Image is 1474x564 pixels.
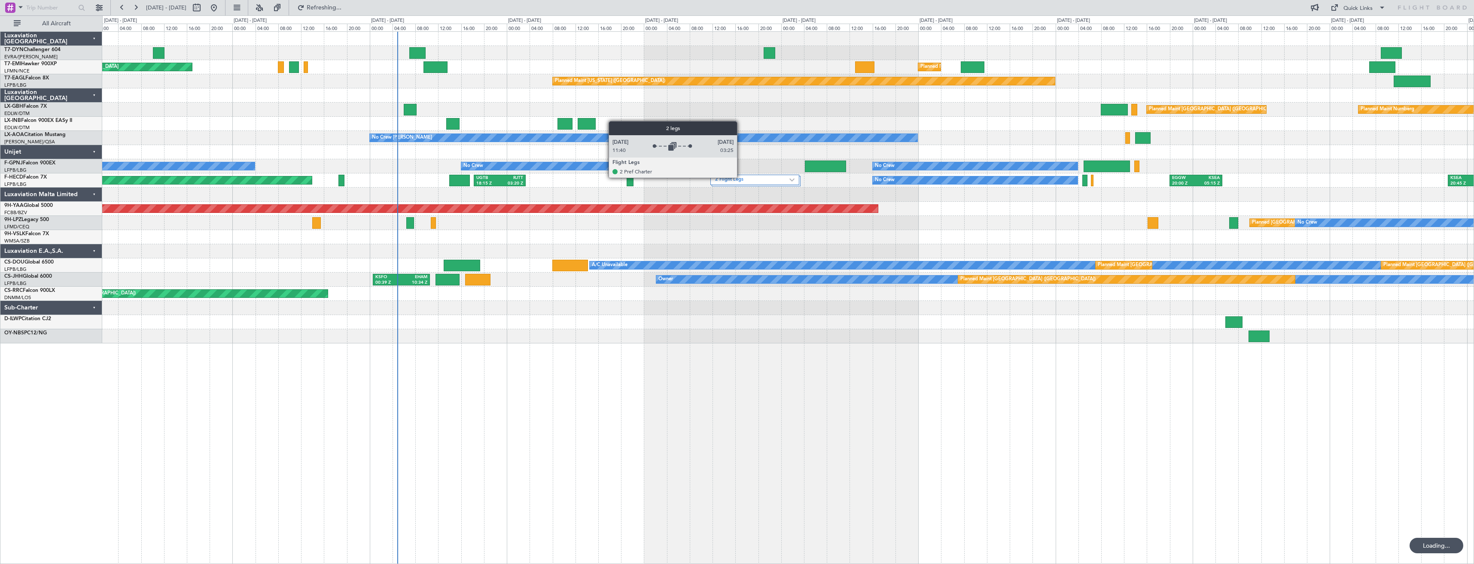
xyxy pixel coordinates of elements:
[9,17,93,30] button: All Aircraft
[402,274,427,280] div: EHAM
[4,203,24,208] span: 9H-YAA
[4,316,21,321] span: D-ILWP
[4,331,47,336] a: OY-NBSPC12/NG
[95,24,118,31] div: 00:00
[4,118,72,123] a: LX-INBFalcon 900EX EASy II
[576,24,598,31] div: 12:00
[4,132,24,137] span: LX-AOA
[4,288,23,293] span: CS-RRC
[1172,181,1196,187] div: 20:00 Z
[804,24,827,31] div: 04:00
[499,181,523,187] div: 03:20 Z
[4,76,49,81] a: T7-EAGLFalcon 8X
[1450,181,1474,187] div: 20:45 Z
[372,131,432,144] div: No Crew [PERSON_NAME]
[306,5,342,11] span: Refreshing...
[987,24,1010,31] div: 12:00
[370,24,393,31] div: 00:00
[644,24,667,31] div: 00:00
[658,273,673,286] div: Owner
[375,280,401,286] div: 00:39 Z
[375,274,401,280] div: KSFO
[964,24,987,31] div: 08:00
[1078,24,1101,31] div: 04:00
[4,104,47,109] a: LX-GBHFalcon 7X
[293,1,345,15] button: Refreshing...
[463,160,483,173] div: No Crew
[210,24,232,31] div: 20:00
[104,17,137,24] div: [DATE] - [DATE]
[4,54,58,60] a: EVRA/[PERSON_NAME]
[1352,24,1375,31] div: 04:00
[164,24,187,31] div: 12:00
[4,47,61,52] a: T7-DYNChallenger 604
[1057,17,1090,24] div: [DATE] - [DATE]
[827,24,850,31] div: 08:00
[1444,24,1467,31] div: 20:00
[438,24,461,31] div: 12:00
[4,132,66,137] a: LX-AOACitation Mustang
[4,288,55,293] a: CS-RRCFalcon 900LX
[1149,103,1284,116] div: Planned Maint [GEOGRAPHIC_DATA] ([GEOGRAPHIC_DATA])
[715,176,789,184] label: 2 Flight Legs
[461,24,484,31] div: 16:00
[141,24,164,31] div: 08:00
[4,331,24,336] span: OY-NBS
[1307,24,1330,31] div: 20:00
[4,231,25,237] span: 9H-VSLK
[850,24,872,31] div: 12:00
[1238,24,1261,31] div: 08:00
[508,17,541,24] div: [DATE] - [DATE]
[4,110,30,117] a: EDLW/DTM
[4,118,21,123] span: LX-INB
[4,260,24,265] span: CS-DOU
[1343,4,1373,13] div: Quick Links
[256,24,278,31] div: 04:00
[4,238,30,244] a: WMSA/SZB
[598,24,621,31] div: 16:00
[1098,259,1233,272] div: Planned Maint [GEOGRAPHIC_DATA] ([GEOGRAPHIC_DATA])
[4,139,55,145] a: [PERSON_NAME]/QSA
[476,175,500,181] div: UGTB
[1124,24,1147,31] div: 12:00
[1450,175,1474,181] div: KSEA
[234,17,267,24] div: [DATE] - [DATE]
[960,273,1096,286] div: Planned Maint [GEOGRAPHIC_DATA] ([GEOGRAPHIC_DATA])
[713,24,735,31] div: 12:00
[918,24,941,31] div: 00:00
[347,24,370,31] div: 20:00
[1297,216,1317,229] div: No Crew
[402,280,427,286] div: 10:34 Z
[22,21,91,27] span: All Aircraft
[4,203,53,208] a: 9H-YAAGlobal 5000
[4,175,47,180] a: F-HECDFalcon 7X
[4,68,30,74] a: LFMN/NCE
[324,24,347,31] div: 16:00
[553,24,576,31] div: 08:00
[690,24,713,31] div: 08:00
[1193,24,1215,31] div: 00:00
[4,217,21,222] span: 9H-LPZ
[4,260,54,265] a: CS-DOUGlobal 6500
[1196,181,1220,187] div: 05:15 Z
[4,294,31,301] a: DNMM/LOS
[1326,1,1390,15] button: Quick Links
[4,316,51,321] a: D-ILWPCitation CJ2
[1252,216,1373,229] div: Planned [GEOGRAPHIC_DATA] ([GEOGRAPHIC_DATA])
[4,274,23,279] span: CS-JHH
[875,174,895,187] div: No Crew
[4,61,57,67] a: T7-EMIHawker 900XP
[621,24,644,31] div: 20:00
[4,181,27,188] a: LFPB/LBG
[783,17,816,24] div: [DATE] - [DATE]
[4,274,52,279] a: CS-JHHGlobal 6000
[920,61,1002,73] div: Planned Maint [GEOGRAPHIC_DATA]
[530,24,552,31] div: 04:00
[1330,24,1352,31] div: 00:00
[4,76,25,81] span: T7-EAGL
[1331,17,1364,24] div: [DATE] - [DATE]
[4,47,24,52] span: T7-DYN
[875,160,895,173] div: No Crew
[301,24,324,31] div: 12:00
[895,24,918,31] div: 20:00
